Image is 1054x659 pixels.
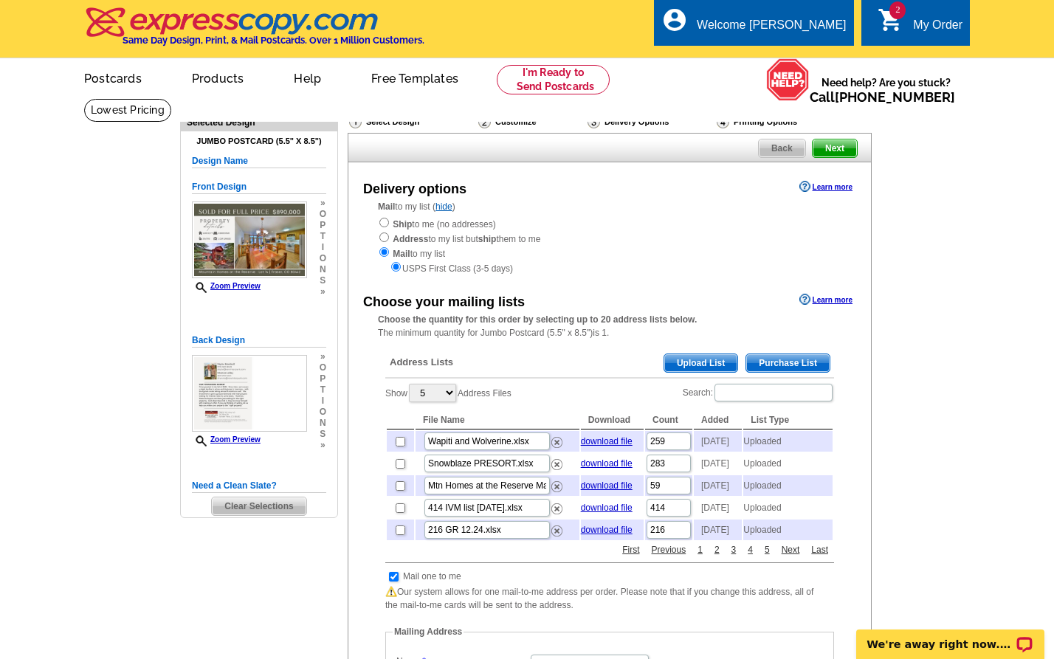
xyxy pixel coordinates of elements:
[385,382,512,404] label: Show Address Files
[551,500,562,511] a: Remove this list
[320,429,326,440] span: s
[349,115,362,128] img: Select Design
[581,458,633,469] a: download file
[192,355,307,432] img: small-thumb.jpg
[743,453,833,474] td: Uploaded
[212,497,306,515] span: Clear Selections
[390,356,453,369] span: Address Lists
[363,179,466,199] div: Delivery options
[728,543,740,556] a: 3
[192,435,261,444] a: Zoom Preview
[714,384,833,401] input: Search:
[320,264,326,275] span: n
[320,362,326,373] span: o
[743,475,833,496] td: Uploaded
[694,543,706,556] a: 1
[270,60,345,94] a: Help
[123,35,424,46] h4: Same Day Design, Print, & Mail Postcards. Over 1 Million Customers.
[813,139,857,157] span: Next
[778,543,804,556] a: Next
[393,219,412,230] strong: Ship
[320,286,326,297] span: »
[320,384,326,396] span: t
[694,497,742,518] td: [DATE]
[348,200,871,275] div: to my list ( )
[581,411,644,429] th: Download
[581,503,633,513] a: download file
[743,497,833,518] td: Uploaded
[847,613,1054,659] iframe: LiveChat chat widget
[664,354,737,372] span: Upload List
[393,234,428,244] strong: Address
[551,434,562,444] a: Remove this list
[551,459,562,470] img: delete.png
[192,334,326,348] h5: Back Design
[581,436,633,446] a: download file
[416,411,579,429] th: File Name
[743,520,833,540] td: Uploaded
[807,543,832,556] a: Last
[320,407,326,418] span: o
[402,569,462,584] td: Mail one to me
[758,139,806,158] a: Back
[835,89,955,105] a: [PHONE_NUMBER]
[619,543,643,556] a: First
[320,440,326,451] span: »
[378,261,841,275] div: USPS First Class (3-5 days)
[810,75,962,105] span: Need help? Are you stuck?
[551,525,562,536] img: delete.png
[694,453,742,474] td: [DATE]
[168,60,268,94] a: Products
[348,114,477,133] div: Select Design
[878,16,962,35] a: 2 shopping_cart My Order
[385,586,397,598] img: warning.png
[320,275,326,286] span: s
[477,114,586,129] div: Customize
[409,384,456,402] select: ShowAddress Files
[192,137,326,146] h4: Jumbo Postcard (5.5" x 8.5")
[810,89,955,105] span: Call
[181,115,337,129] div: Selected Design
[581,480,633,491] a: download file
[743,411,833,429] th: List Type
[711,543,723,556] a: 2
[551,481,562,492] img: delete.png
[393,249,410,259] strong: Mail
[588,115,600,128] img: Delivery Options
[744,543,757,556] a: 4
[551,522,562,533] a: Remove this list
[320,351,326,362] span: »
[192,180,326,194] h5: Front Design
[743,431,833,452] td: Uploaded
[759,139,805,157] span: Back
[766,58,810,101] img: help
[799,181,852,193] a: Learn more
[551,478,562,489] a: Remove this list
[478,115,491,128] img: Customize
[551,437,562,448] img: delete.png
[320,242,326,253] span: i
[694,520,742,540] td: [DATE]
[694,431,742,452] td: [DATE]
[84,18,424,46] a: Same Day Design, Print, & Mail Postcards. Over 1 Million Customers.
[551,503,562,514] img: delete.png
[192,479,326,493] h5: Need a Clean Slate?
[661,7,688,33] i: account_circle
[645,411,692,429] th: Count
[715,114,847,129] div: Printing Options
[320,418,326,429] span: n
[697,18,846,39] div: Welcome [PERSON_NAME]
[717,115,729,128] img: Printing Options & Summary
[320,231,326,242] span: t
[320,220,326,231] span: p
[320,209,326,220] span: o
[889,1,906,19] span: 2
[192,282,261,290] a: Zoom Preview
[694,411,742,429] th: Added
[746,354,830,372] span: Purchase List
[551,456,562,466] a: Remove this list
[61,60,165,94] a: Postcards
[378,314,697,325] strong: Choose the quantity for this order by selecting up to 20 address lists below.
